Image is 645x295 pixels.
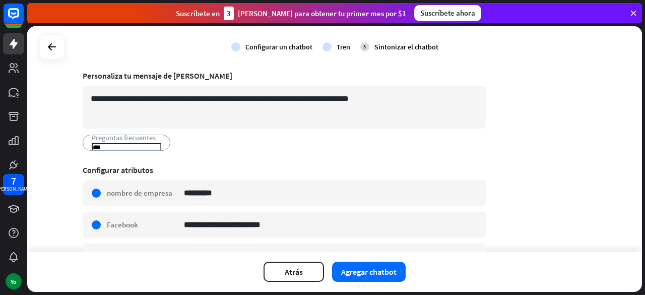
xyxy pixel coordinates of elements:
[11,278,17,285] font: Yo
[83,165,153,175] font: Configurar atributos
[363,43,366,50] font: 3
[92,133,156,142] font: Preguntas frecuentes
[264,262,324,282] button: Atrás
[11,174,16,187] font: 7
[285,267,303,277] font: Atrás
[176,9,220,18] font: Suscríbete en
[3,174,24,195] a: 7 [PERSON_NAME]
[337,42,350,51] font: Tren
[91,132,162,153] span: FAQ
[332,262,406,282] button: Agregar chatbot
[245,42,312,51] font: Configurar un chatbot
[8,4,38,34] button: Abrir el widget de chat LiveChat
[227,9,231,18] font: 3
[420,8,475,18] font: Suscríbete ahora
[83,71,232,81] font: Personaliza tu mensaje de [PERSON_NAME]
[238,9,406,18] font: [PERSON_NAME] para obtener tu primer mes por $1
[341,267,397,277] font: Agregar chatbot
[374,42,438,51] font: Sintonizar el chatbot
